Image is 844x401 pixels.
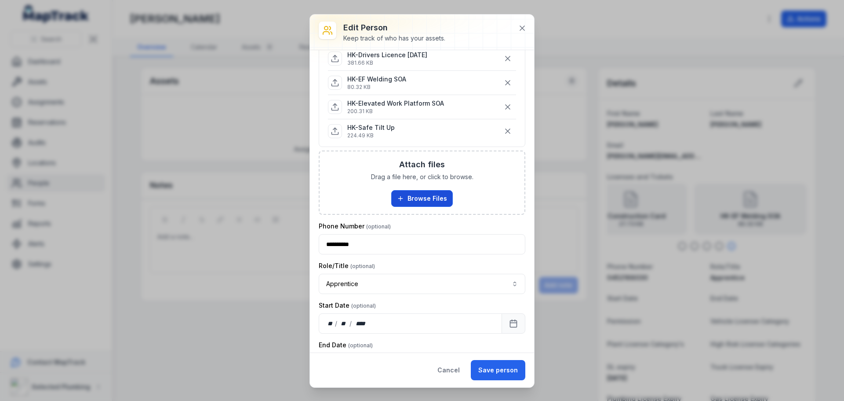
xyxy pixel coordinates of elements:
[343,34,445,43] div: Keep track of who has your assets.
[347,84,406,91] p: 80.32 KB
[326,319,335,328] div: day,
[347,51,427,59] p: HK-Drivers Licence [DATE]
[347,75,406,84] p: HK-EF Welding SOA
[391,190,453,207] button: Browse Files
[371,173,473,181] span: Drag a file here, or click to browse.
[399,158,445,171] h3: Attach files
[335,319,338,328] div: /
[347,123,395,132] p: HK-Safe Tilt Up
[319,301,376,310] label: Start Date
[347,108,444,115] p: 200.31 KB
[319,341,373,349] label: End Date
[347,132,395,139] p: 224.49 KB
[338,319,350,328] div: month,
[319,261,375,270] label: Role/Title
[430,360,467,380] button: Cancel
[319,222,391,231] label: Phone Number
[343,22,445,34] h3: Edit person
[347,99,444,108] p: HK-Elevated Work Platform SOA
[319,274,525,294] button: Apprentice
[349,319,353,328] div: /
[353,319,369,328] div: year,
[502,313,525,334] button: Calendar
[471,360,525,380] button: Save person
[347,59,427,66] p: 381.66 KB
